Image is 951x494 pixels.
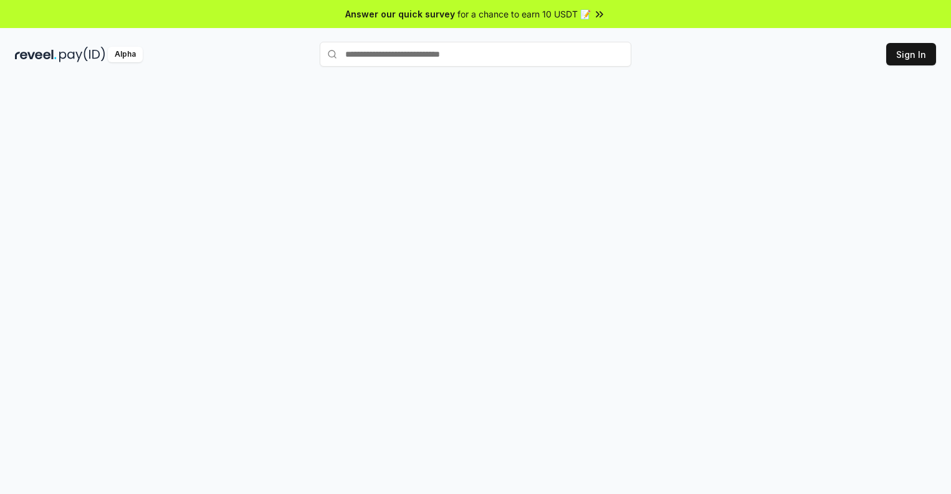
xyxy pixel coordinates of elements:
[108,47,143,62] div: Alpha
[457,7,591,21] span: for a chance to earn 10 USDT 📝
[886,43,936,65] button: Sign In
[345,7,455,21] span: Answer our quick survey
[59,47,105,62] img: pay_id
[15,47,57,62] img: reveel_dark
